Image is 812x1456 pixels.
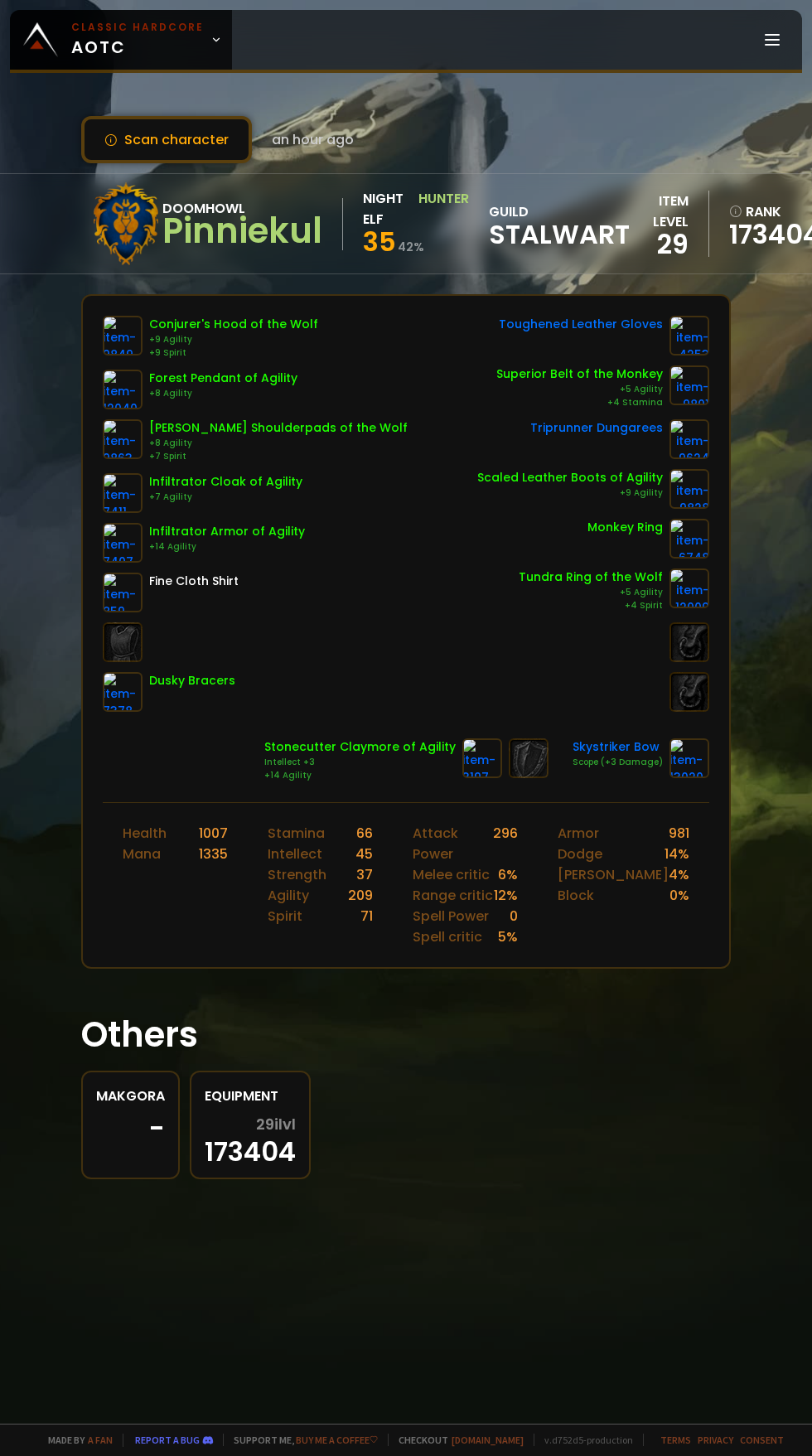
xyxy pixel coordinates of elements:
[268,844,322,864] div: Intellect
[418,188,469,230] div: Hunter
[462,738,502,778] img: item-3197
[71,20,204,35] small: Classic Hardcore
[149,387,297,400] div: +8 Agility
[123,844,161,864] div: Mana
[498,926,518,947] div: 5 %
[149,491,302,504] div: +7 Agility
[264,756,456,769] div: Intellect +3
[355,844,373,864] div: 45
[698,1434,733,1446] a: Privacy
[413,926,482,947] div: Spell critic
[573,756,663,769] div: Scope (+3 Damage)
[558,823,599,844] div: Armor
[630,232,689,257] div: 29
[103,419,143,459] img: item-9863
[149,540,305,554] div: +14 Agility
[630,191,689,232] div: item level
[363,188,413,230] div: Night Elf
[103,523,143,563] img: item-7407
[499,316,663,333] div: Toughened Leather Gloves
[123,823,167,844] div: Health
[268,906,302,926] div: Spirit
[558,844,602,864] div: Dodge
[496,383,663,396] div: +5 Agility
[199,844,228,864] div: 1335
[103,573,143,612] img: item-859
[519,599,663,612] div: +4 Spirit
[669,885,689,906] div: 0 %
[256,1116,296,1133] span: 29 ilvl
[519,568,663,586] div: Tundra Ring of the Wolf
[205,1116,296,1164] div: 173404
[740,1434,784,1446] a: Consent
[498,864,518,885] div: 6 %
[669,316,709,356] img: item-4253
[573,738,663,756] div: Skystriker Bow
[494,885,518,906] div: 12 %
[534,1434,633,1446] span: v. d752d5 - production
[489,201,630,247] div: guild
[103,316,143,356] img: item-9849
[81,1009,731,1061] h1: Others
[665,844,689,864] div: 14 %
[71,20,204,60] span: AOTC
[149,672,235,689] div: Dusky Bracers
[149,450,408,463] div: +7 Spirit
[360,906,373,926] div: 71
[81,116,252,163] button: Scan character
[81,1071,180,1179] a: Makgora-
[413,864,490,885] div: Melee critic
[413,906,489,926] div: Spell Power
[496,396,663,409] div: +4 Stamina
[363,223,396,260] span: 35
[149,346,318,360] div: +9 Spirit
[264,769,456,782] div: +14 Agility
[190,1071,311,1179] a: Equipment29ilvl173404
[149,316,318,333] div: Conjurer's Hood of the Wolf
[88,1434,113,1446] a: a fan
[348,885,373,906] div: 209
[149,333,318,346] div: +9 Agility
[149,437,408,450] div: +8 Agility
[149,473,302,491] div: Infiltrator Cloak of Agility
[388,1434,524,1446] span: Checkout
[103,672,143,712] img: item-7378
[103,370,143,409] img: item-12040
[398,239,424,255] small: 42 %
[519,586,663,599] div: +5 Agility
[669,419,709,459] img: item-9624
[558,885,594,906] div: Block
[729,222,807,247] a: 173404
[669,365,709,405] img: item-9801
[587,519,663,536] div: Monkey Ring
[530,419,663,437] div: Triprunner Dungarees
[669,519,709,559] img: item-6748
[669,864,689,885] div: 4 %
[489,222,630,247] span: Stalwart
[149,370,297,387] div: Forest Pendant of Agility
[272,129,354,150] span: an hour ago
[660,1434,691,1446] a: Terms
[356,823,373,844] div: 66
[162,198,322,219] div: Doomhowl
[296,1434,378,1446] a: Buy me a coffee
[268,823,325,844] div: Stamina
[135,1434,200,1446] a: Report a bug
[162,219,322,244] div: Pinniekul
[96,1116,165,1141] div: -
[510,906,518,926] div: 0
[729,201,807,222] div: rank
[452,1434,524,1446] a: [DOMAIN_NAME]
[477,469,663,486] div: Scaled Leather Boots of Agility
[268,864,326,885] div: Strength
[356,864,373,885] div: 37
[264,738,456,756] div: Stonecutter Claymore of Agility
[149,573,239,590] div: Fine Cloth Shirt
[205,1086,296,1106] div: Equipment
[96,1086,165,1106] div: Makgora
[558,864,669,885] div: [PERSON_NAME]
[10,10,232,70] a: Classic HardcoreAOTC
[477,486,663,500] div: +9 Agility
[669,738,709,778] img: item-13020
[223,1434,378,1446] span: Support me,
